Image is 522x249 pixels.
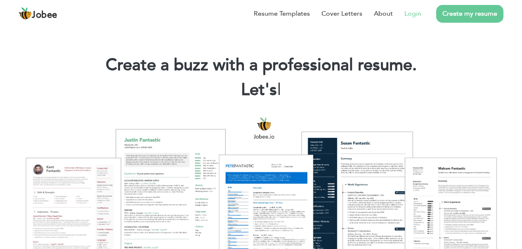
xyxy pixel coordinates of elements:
[12,55,510,76] h1: Create a buzz with a professional resume.
[19,7,32,20] img: jobee.io
[404,9,421,19] a: Login
[12,79,510,101] h2: Let's
[19,7,57,20] a: Jobee
[436,5,503,23] a: Create my resume
[32,11,57,20] span: Jobee
[374,9,393,19] a: About
[321,9,362,19] a: Cover Letters
[277,78,281,101] span: |
[254,9,310,19] a: Resume Templates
